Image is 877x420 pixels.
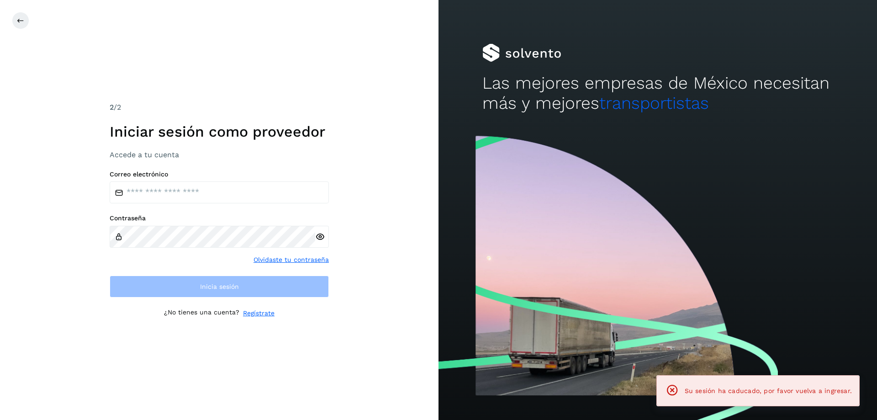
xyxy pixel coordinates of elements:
[243,308,275,318] a: Regístrate
[110,214,329,222] label: Contraseña
[482,73,833,114] h2: Las mejores empresas de México necesitan más y mejores
[164,308,239,318] p: ¿No tienes una cuenta?
[110,102,329,113] div: /2
[110,103,114,112] span: 2
[110,170,329,178] label: Correo electrónico
[685,387,852,394] span: Su sesión ha caducado, por favor vuelva a ingresar.
[599,93,709,113] span: transportistas
[200,283,239,290] span: Inicia sesión
[254,255,329,265] a: Olvidaste tu contraseña
[110,276,329,298] button: Inicia sesión
[110,150,329,159] h3: Accede a tu cuenta
[110,123,329,140] h1: Iniciar sesión como proveedor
